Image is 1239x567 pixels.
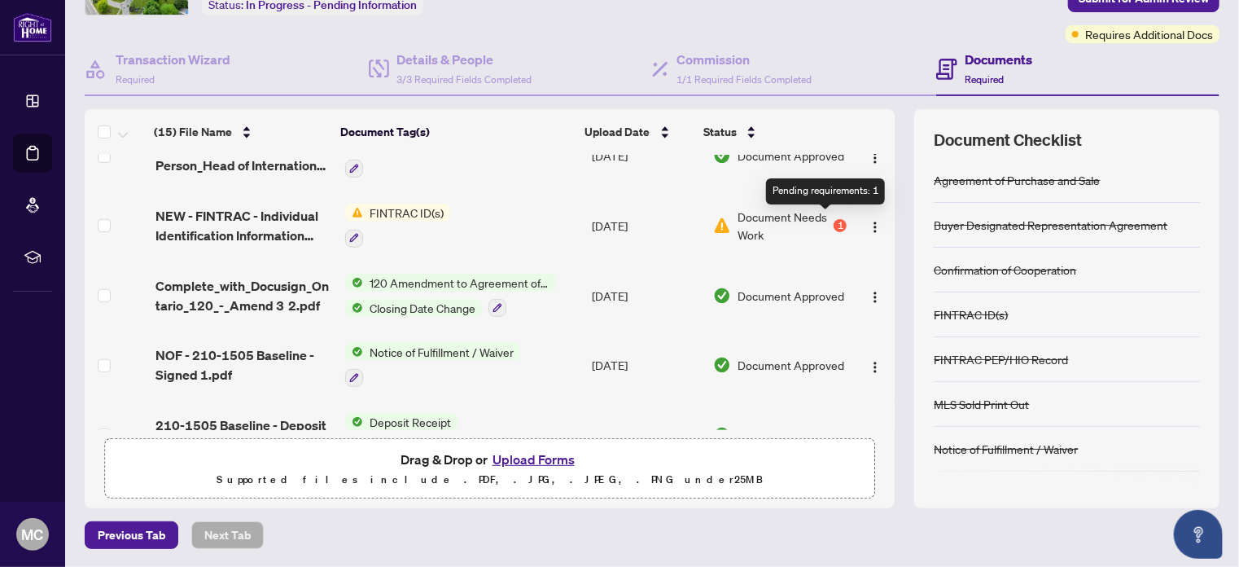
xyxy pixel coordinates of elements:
[738,208,831,244] span: Document Needs Work
[965,50,1033,69] h4: Documents
[934,129,1082,152] span: Document Checklist
[934,216,1167,234] div: Buyer Designated Representation Agreement
[676,73,812,86] span: 1/1 Required Fields Completed
[869,430,882,443] img: Logo
[345,413,458,457] button: Status IconDeposit Receipt
[869,221,882,234] img: Logo
[116,50,230,69] h4: Transaction Wizard
[488,449,580,470] button: Upload Forms
[13,12,52,42] img: logo
[869,361,882,374] img: Logo
[155,136,333,175] span: FINTRAC - Politically Exposed Person_Head of International Organization Checklist_Record.pdf
[697,109,841,155] th: Status
[934,440,1078,458] div: Notice of Fulfillment / Waiver
[713,426,731,444] img: Document Status
[713,217,731,235] img: Document Status
[345,274,363,292] img: Status Icon
[585,123,650,141] span: Upload Date
[934,395,1029,413] div: MLS Sold Print Out
[934,261,1076,279] div: Confirmation of Cooperation
[345,299,363,317] img: Status Icon
[738,356,844,374] span: Document Approved
[363,343,520,361] span: Notice of Fulfillment / Waiver
[397,73,532,86] span: 3/3 Required Fields Completed
[345,274,556,318] button: Status Icon120 Amendment to Agreement of Purchase and SaleStatus IconClosing Date Change
[766,178,885,204] div: Pending requirements: 1
[1085,25,1213,43] span: Requires Additional Docs
[585,261,707,331] td: [DATE]
[155,415,333,455] span: 210-1505 Baseline - Deposit Receipt 1.pdf
[116,73,155,86] span: Required
[397,50,532,69] h4: Details & People
[345,343,520,387] button: Status IconNotice of Fulfillment / Waiver
[345,343,363,361] img: Status Icon
[115,470,865,490] p: Supported files include .PDF, .JPG, .JPEG, .PNG under 25 MB
[965,73,1005,86] span: Required
[579,109,698,155] th: Upload Date
[676,50,812,69] h4: Commission
[345,413,363,431] img: Status Icon
[155,206,333,245] span: NEW - FINTRAC - Individual Identification Information Record.pdf
[334,109,578,155] th: Document Tag(s)
[703,123,737,141] span: Status
[585,121,707,191] td: [DATE]
[155,276,333,315] span: Complete_with_Docusign_Ontario_120_-_Amend 3 2.pdf
[934,305,1008,323] div: FINTRAC ID(s)
[713,287,731,305] img: Document Status
[345,134,510,178] button: Status IconFINTRAC PEP/HIO Record
[713,147,731,165] img: Document Status
[862,352,888,378] button: Logo
[147,109,334,155] th: (15) File Name
[85,521,178,549] button: Previous Tab
[98,522,165,548] span: Previous Tab
[363,274,556,292] span: 120 Amendment to Agreement of Purchase and Sale
[862,422,888,448] button: Logo
[345,204,363,222] img: Status Icon
[363,413,458,431] span: Deposit Receipt
[363,204,450,222] span: FINTRAC ID(s)
[154,123,232,141] span: (15) File Name
[934,350,1068,368] div: FINTRAC PEP/HIO Record
[862,283,888,309] button: Logo
[105,439,874,499] span: Drag & Drop orUpload FormsSupported files include .PDF, .JPG, .JPEG, .PNG under25MB
[869,152,882,165] img: Logo
[155,345,333,385] span: NOF - 210-1505 Baseline - Signed 1.pdf
[363,299,482,317] span: Closing Date Change
[862,143,888,169] button: Logo
[862,213,888,239] button: Logo
[934,171,1100,189] div: Agreement of Purchase and Sale
[1174,510,1223,559] button: Open asap
[713,356,731,374] img: Document Status
[345,204,450,248] button: Status IconFINTRAC ID(s)
[22,523,44,546] span: MC
[834,219,847,232] div: 1
[191,521,264,549] button: Next Tab
[738,147,844,165] span: Document Approved
[585,400,707,470] td: [DATE]
[585,191,707,261] td: [DATE]
[738,287,844,305] span: Document Approved
[869,291,882,304] img: Logo
[738,426,844,444] span: Document Approved
[401,449,580,470] span: Drag & Drop or
[585,330,707,400] td: [DATE]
